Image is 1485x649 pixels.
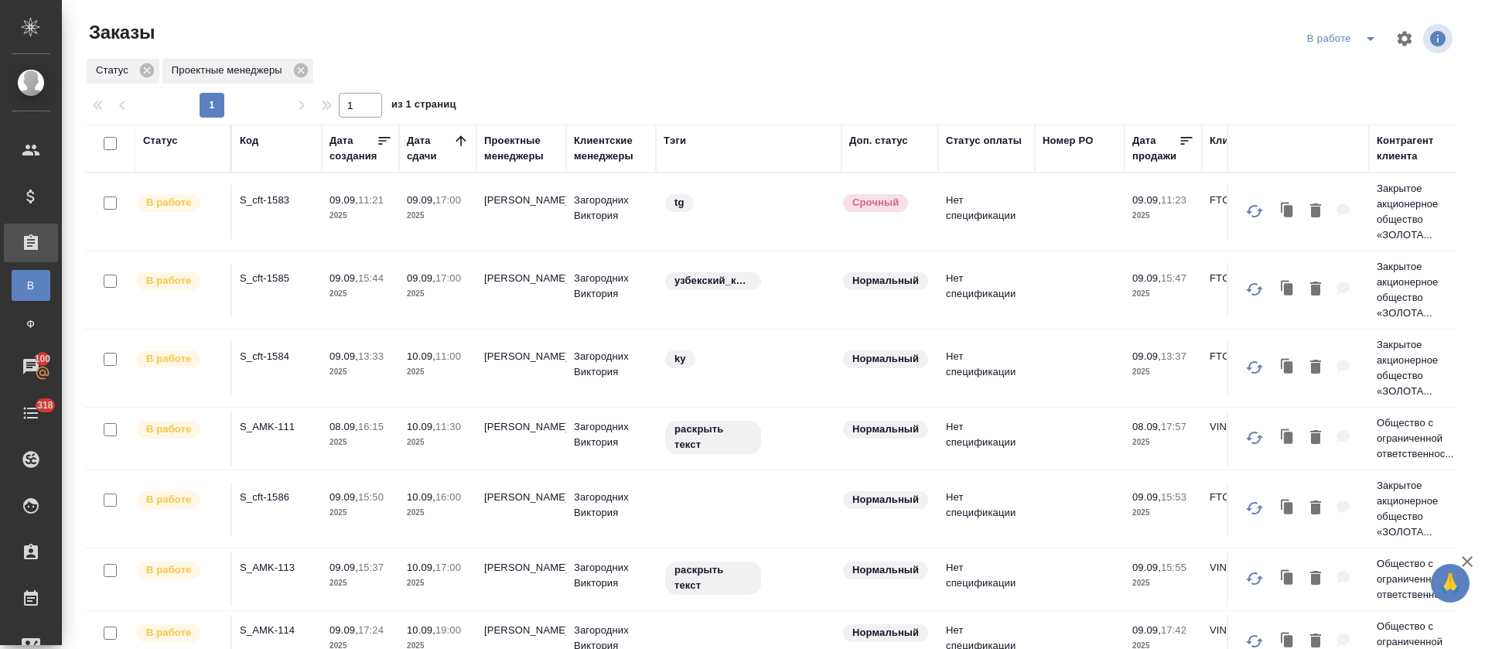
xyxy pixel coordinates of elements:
[358,350,384,362] p: 13:33
[19,278,43,293] span: В
[358,491,384,503] p: 15:50
[674,351,686,367] p: ky
[407,562,435,573] p: 10.09,
[1132,272,1161,284] p: 09.09,
[1236,490,1273,527] button: Обновить
[240,193,314,208] p: S_cft-1583
[358,194,384,206] p: 11:21
[135,419,223,440] div: Выставляет ПМ после принятия заказа от КМа
[329,491,358,503] p: 09.09,
[1161,491,1186,503] p: 15:53
[1431,564,1470,603] button: 🙏
[1437,567,1463,599] span: 🙏
[674,562,752,593] p: раскрыть текст
[162,59,313,84] div: Проектные менеджеры
[1161,562,1186,573] p: 15:55
[1377,259,1451,321] p: Закрытое акционерное общество «ЗОЛОТА...
[1302,563,1329,595] button: Удалить
[1377,478,1451,540] p: Закрытое акционерное общество «ЗОЛОТА...
[146,492,191,507] p: В работе
[240,349,314,364] p: S_cft-1584
[96,63,134,78] p: Статус
[146,625,191,640] p: В работе
[358,421,384,432] p: 16:15
[1236,560,1273,597] button: Обновить
[566,482,656,536] td: Загородних Виктория
[135,193,223,213] div: Выставляет ПМ после принятия заказа от КМа
[1377,556,1451,603] p: Общество с ограниченной ответственнос...
[1132,421,1161,432] p: 08.09,
[664,133,686,149] div: Тэги
[1273,196,1302,227] button: Клонировать
[664,193,834,213] div: tg
[26,351,60,367] span: 100
[1210,419,1284,435] p: VINCI
[135,623,223,644] div: Выставляет ПМ после принятия заказа от КМа
[435,194,461,206] p: 17:00
[240,623,314,638] p: S_AMK-114
[85,20,155,45] span: Заказы
[407,576,469,591] p: 2025
[329,194,358,206] p: 09.09,
[1161,272,1186,284] p: 15:47
[476,263,566,317] td: [PERSON_NAME]
[938,552,1035,606] td: Нет спецификации
[566,341,656,395] td: Загородних Виктория
[1377,337,1451,399] p: Закрытое акционерное общество «ЗОЛОТА...
[1377,181,1451,243] p: Закрытое акционерное общество «ЗОЛОТА...
[476,482,566,536] td: [PERSON_NAME]
[407,350,435,362] p: 10.09,
[329,133,377,164] div: Дата создания
[852,195,899,210] p: Срочный
[435,491,461,503] p: 16:00
[146,195,191,210] p: В работе
[1132,562,1161,573] p: 09.09,
[852,422,919,437] p: Нормальный
[1377,415,1451,462] p: Общество с ограниченной ответственнос...
[664,560,834,596] div: раскрыть текст
[841,560,930,581] div: Статус по умолчанию для стандартных заказов
[407,505,469,521] p: 2025
[12,270,50,301] a: В
[329,576,391,591] p: 2025
[146,351,191,367] p: В работе
[852,351,919,367] p: Нормальный
[135,560,223,581] div: Выставляет ПМ после принятия заказа от КМа
[938,412,1035,466] td: Нет спецификации
[476,185,566,239] td: [PERSON_NAME]
[391,95,456,118] span: из 1 страниц
[407,208,469,224] p: 2025
[435,624,461,636] p: 19:00
[1043,133,1093,149] div: Номер PO
[484,133,558,164] div: Проектные менеджеры
[435,350,461,362] p: 11:00
[1302,196,1329,227] button: Удалить
[664,271,834,292] div: узбекский_кириллица
[852,492,919,507] p: Нормальный
[946,133,1022,149] div: Статус оплаты
[852,562,919,578] p: Нормальный
[841,193,930,213] div: Выставляется автоматически, если на указанный объем услуг необходимо больше времени в стандартном...
[476,341,566,395] td: [PERSON_NAME]
[566,412,656,466] td: Загородних Виктория
[329,364,391,380] p: 2025
[19,316,43,332] span: Ф
[476,412,566,466] td: [PERSON_NAME]
[566,552,656,606] td: Загородних Виктория
[1273,563,1302,595] button: Клонировать
[1161,624,1186,636] p: 17:42
[358,624,384,636] p: 17:24
[1132,208,1194,224] p: 2025
[1273,352,1302,384] button: Клонировать
[1386,20,1423,57] span: Настроить таблицу
[938,482,1035,536] td: Нет спецификации
[87,59,159,84] div: Статус
[1273,274,1302,306] button: Клонировать
[146,422,191,437] p: В работе
[135,349,223,370] div: Выставляет ПМ после принятия заказа от КМа
[329,208,391,224] p: 2025
[1132,286,1194,302] p: 2025
[841,419,930,440] div: Статус по умолчанию для стандартных заказов
[841,271,930,292] div: Статус по умолчанию для стандартных заказов
[1302,493,1329,524] button: Удалить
